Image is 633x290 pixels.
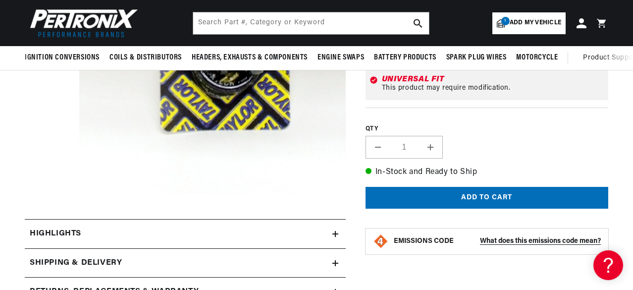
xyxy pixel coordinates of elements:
[373,233,389,249] img: Emissions code
[480,237,601,245] strong: What does this emissions code mean?
[192,53,308,63] span: Headers, Exhausts & Components
[492,12,566,34] a: 1Add my vehicle
[366,166,608,179] p: In-Stock and Ready to Ship
[366,187,608,209] button: Add to cart
[25,249,346,278] summary: Shipping & Delivery
[511,46,563,69] summary: Motorcycle
[446,53,507,63] span: Spark Plug Wires
[369,46,441,69] summary: Battery Products
[382,84,604,92] div: This product may require modification.
[105,46,187,69] summary: Coils & Distributors
[25,53,100,63] span: Ignition Conversions
[394,237,454,245] strong: EMISSIONS CODE
[374,53,436,63] span: Battery Products
[187,46,313,69] summary: Headers, Exhausts & Components
[407,12,429,34] button: search button
[394,237,601,246] button: EMISSIONS CODEWhat does this emissions code mean?
[382,75,604,83] div: Universal Fit
[510,18,561,28] span: Add my vehicle
[30,257,122,270] h2: Shipping & Delivery
[441,46,512,69] summary: Spark Plug Wires
[516,53,558,63] span: Motorcycle
[25,46,105,69] summary: Ignition Conversions
[25,6,139,40] img: Pertronix
[109,53,182,63] span: Coils & Distributors
[25,220,346,248] summary: Highlights
[30,228,81,240] h2: Highlights
[313,46,369,69] summary: Engine Swaps
[501,17,510,25] span: 1
[193,12,429,34] input: Search Part #, Category or Keyword
[366,125,608,133] label: QTY
[317,53,364,63] span: Engine Swaps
